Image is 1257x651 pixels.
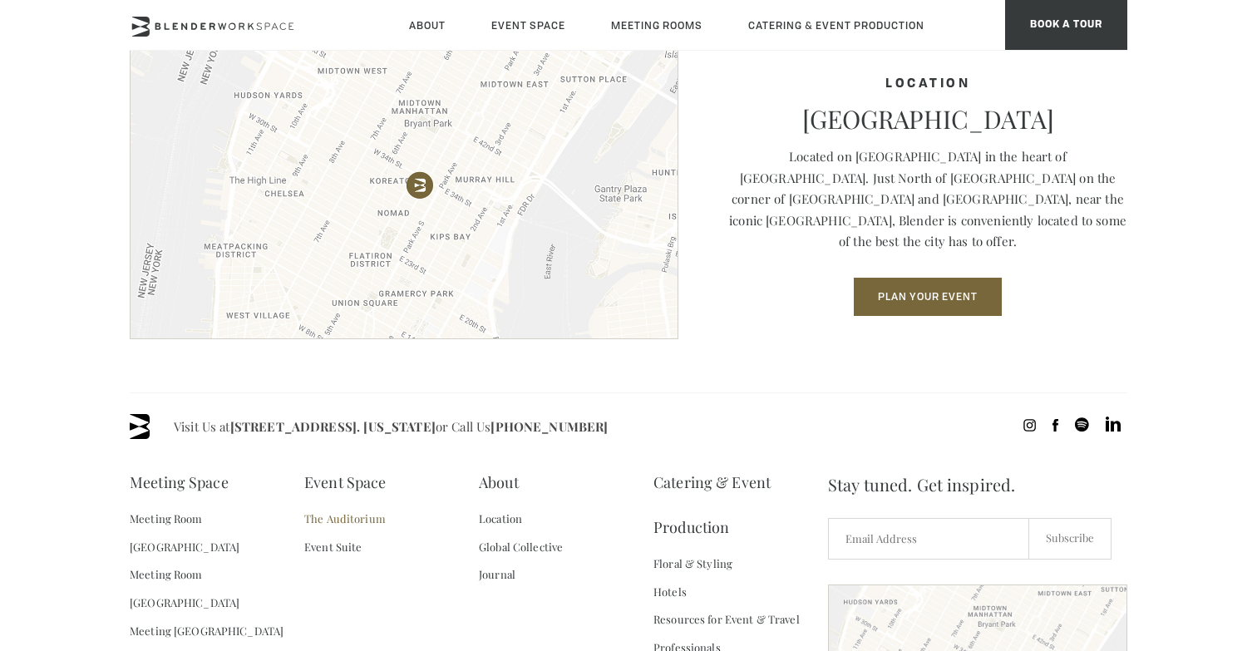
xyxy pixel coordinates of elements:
[130,37,678,339] img: blender-map.jpg
[130,617,283,645] a: Meeting [GEOGRAPHIC_DATA]
[728,104,1127,134] p: [GEOGRAPHIC_DATA]
[479,505,522,533] a: Location
[1028,518,1112,560] input: Subscribe
[304,533,362,561] a: Event Suite
[728,146,1127,253] p: Located on [GEOGRAPHIC_DATA] in the heart of [GEOGRAPHIC_DATA]. Just North of [GEOGRAPHIC_DATA] o...
[304,505,386,533] a: The Auditorium
[130,560,304,617] a: Meeting Room [GEOGRAPHIC_DATA]
[653,460,828,550] a: Catering & Event Production
[130,460,229,505] a: Meeting Space
[304,460,386,505] a: Event Space
[854,278,1002,316] button: Plan Your Event
[828,518,1029,560] input: Email Address
[653,550,732,578] a: Floral & Styling
[490,418,608,435] a: [PHONE_NUMBER]
[728,77,1127,91] h4: Location
[1174,571,1257,651] iframe: Chat Widget
[130,505,304,561] a: Meeting Room [GEOGRAPHIC_DATA]
[174,414,608,439] span: Visit Us at or Call Us
[230,418,436,435] a: [STREET_ADDRESS]. [US_STATE]
[479,460,519,505] a: About
[653,578,687,606] a: Hotels
[828,460,1127,510] span: Stay tuned. Get inspired.
[479,533,563,561] a: Global Collective
[479,560,515,589] a: Journal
